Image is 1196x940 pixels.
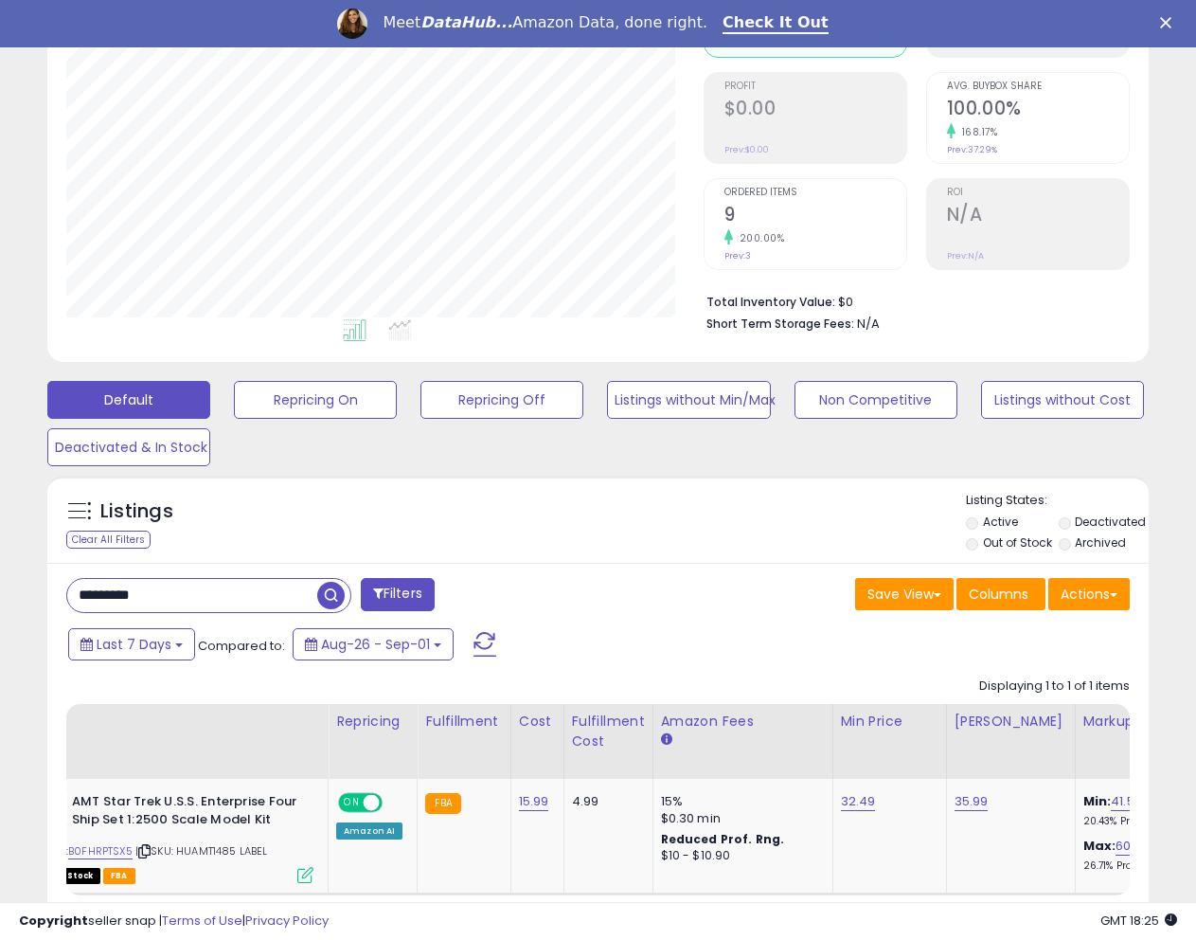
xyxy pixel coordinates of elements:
[955,712,1067,732] div: [PERSON_NAME]
[519,792,549,811] a: 15.99
[724,144,769,155] small: Prev: $0.00
[1048,578,1130,610] button: Actions
[947,204,1129,229] h2: N/A
[841,712,938,732] div: Min Price
[969,585,1028,604] span: Columns
[966,492,1149,510] p: Listing States:
[420,381,583,419] button: Repricing Off
[29,793,313,881] div: ASIN:
[293,628,454,660] button: Aug-26 - Sep-01
[1160,17,1179,28] div: Close
[955,792,989,811] a: 35.99
[1075,514,1146,530] label: Deactivated
[425,712,502,732] div: Fulfillment
[25,712,320,732] div: Title
[47,428,210,466] button: Deactivated & In Stock
[724,81,906,92] span: Profit
[724,250,751,262] small: Prev: 3
[1100,912,1177,930] span: 2025-09-9 18:25 GMT
[19,913,329,931] div: seller snap | |
[162,912,242,930] a: Terms of Use
[794,381,957,419] button: Non Competitive
[383,13,707,32] div: Meet Amazon Data, done right.
[724,98,906,123] h2: $0.00
[983,514,1018,530] label: Active
[723,13,829,34] a: Check It Out
[956,578,1045,610] button: Columns
[724,188,906,198] span: Ordered Items
[100,498,173,525] h5: Listings
[661,793,818,810] div: 15%
[572,793,638,810] div: 4.99
[47,381,210,419] button: Default
[1116,837,1142,856] a: 60.11
[947,144,997,155] small: Prev: 37.29%
[706,289,1116,312] li: $0
[420,13,512,31] i: DataHub...
[572,712,645,751] div: Fulfillment Cost
[661,810,818,827] div: $0.30 min
[947,81,1129,92] span: Avg. Buybox Share
[947,188,1129,198] span: ROI
[855,578,954,610] button: Save View
[661,732,672,749] small: Amazon Fees.
[955,125,998,139] small: 168.17%
[336,822,402,840] div: Amazon AI
[1111,792,1142,811] a: 41.50
[607,381,770,419] button: Listings without Min/Max
[68,628,195,660] button: Last 7 Days
[337,9,367,39] img: Profile image for Georgie
[661,848,818,864] div: $10 - $10.90
[19,912,88,930] strong: Copyright
[1083,837,1116,855] b: Max:
[97,635,171,654] span: Last 7 Days
[983,534,1052,551] label: Out of Stock
[72,793,302,833] b: AMT Star Trek U.S.S. Enterprise Four Ship Set 1:2500 Scale Model Kit
[981,381,1144,419] button: Listings without Cost
[724,204,906,229] h2: 9
[947,98,1129,123] h2: 100.00%
[857,315,880,333] span: N/A
[947,250,984,262] small: Prev: N/A
[68,843,133,859] a: B0FHRPTSX5
[361,578,435,611] button: Filters
[841,792,876,811] a: 32.49
[425,793,460,814] small: FBA
[733,231,785,245] small: 200.00%
[1075,534,1126,551] label: Archived
[340,795,364,811] span: ON
[661,712,825,732] div: Amazon Fees
[979,678,1130,696] div: Displaying 1 to 1 of 1 items
[321,635,430,654] span: Aug-26 - Sep-01
[198,637,285,655] span: Compared to:
[103,868,135,884] span: FBA
[519,712,556,732] div: Cost
[706,294,835,310] b: Total Inventory Value:
[66,531,151,549] div: Clear All Filters
[661,831,785,847] b: Reduced Prof. Rng.
[234,381,397,419] button: Repricing On
[1083,792,1112,810] b: Min:
[135,843,268,859] span: | SKU: HUAMT1485 LABEL
[706,316,854,332] b: Short Term Storage Fees:
[380,795,410,811] span: OFF
[336,712,409,732] div: Repricing
[245,912,329,930] a: Privacy Policy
